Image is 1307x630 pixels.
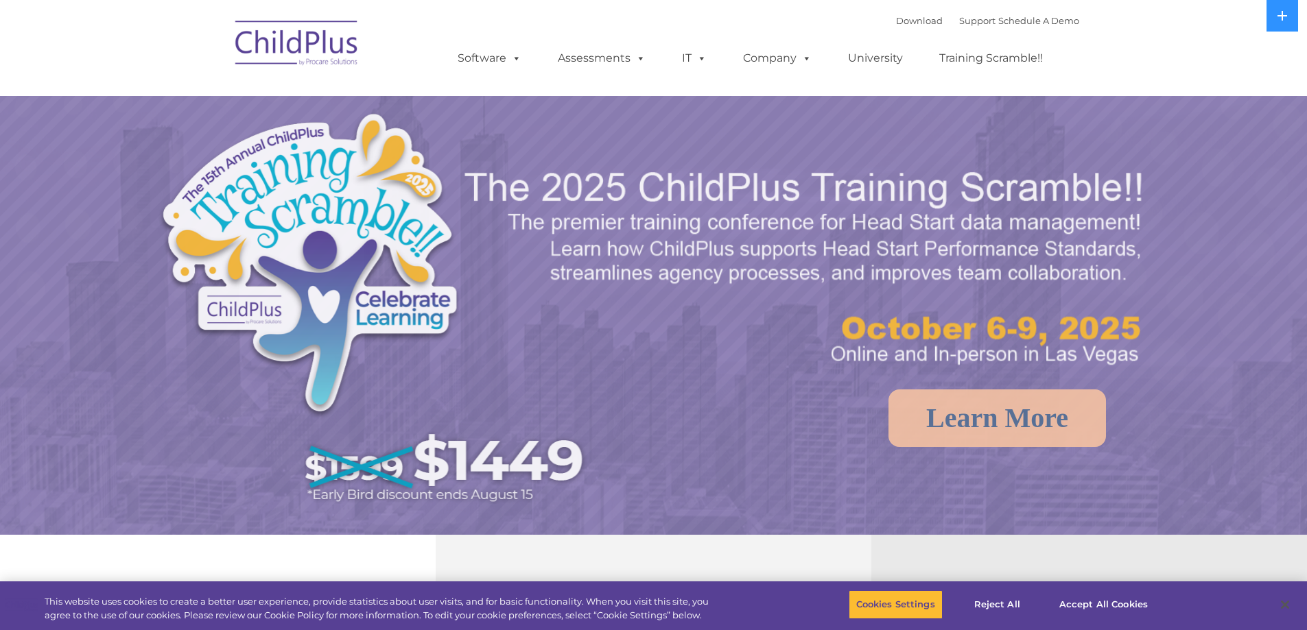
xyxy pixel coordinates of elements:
button: Cookies Settings [849,590,943,619]
a: Company [729,45,825,72]
font: | [896,15,1079,26]
button: Reject All [954,590,1040,619]
a: Training Scramble!! [926,45,1057,72]
a: Software [444,45,535,72]
a: University [834,45,917,72]
img: ChildPlus by Procare Solutions [228,11,366,80]
a: Support [959,15,996,26]
button: Close [1270,590,1300,620]
a: Download [896,15,943,26]
div: This website uses cookies to create a better user experience, provide statistics about user visit... [45,595,719,622]
a: Schedule A Demo [998,15,1079,26]
button: Accept All Cookies [1052,590,1155,619]
a: Learn More [888,389,1106,447]
a: IT [668,45,720,72]
a: Assessments [544,45,659,72]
